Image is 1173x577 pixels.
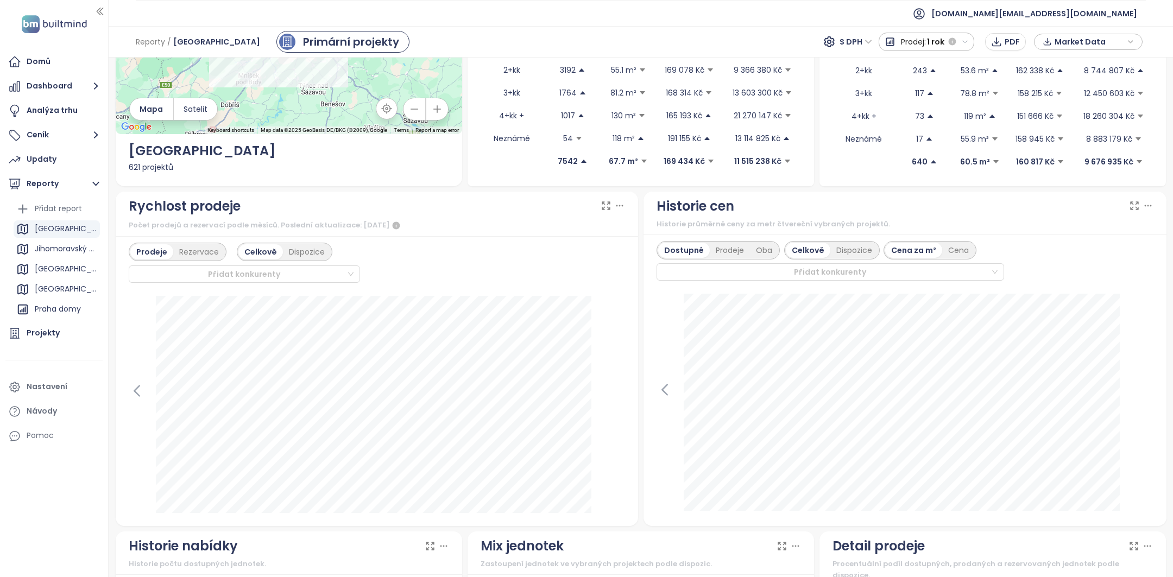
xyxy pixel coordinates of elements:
[639,66,646,74] span: caret-down
[167,32,171,52] span: /
[784,112,792,119] span: caret-down
[5,75,103,97] button: Dashboard
[481,104,543,127] td: 4+kk +
[27,404,57,418] div: Návody
[901,32,926,52] span: Prodej:
[992,158,1000,166] span: caret-down
[207,126,254,134] button: Keyboard shortcuts
[664,155,705,167] p: 169 434 Kč
[136,32,165,52] span: Reporty
[5,124,103,146] button: Ceník
[961,65,989,77] p: 53.6 m²
[912,156,928,168] p: 640
[130,98,173,120] button: Mapa
[611,64,636,76] p: 55.1 m²
[129,141,449,161] div: [GEOGRAPHIC_DATA]
[261,127,387,133] span: Map data ©2025 GeoBasis-DE/BKG (©2009), Google
[734,64,782,76] p: 9 366 380 Kč
[35,242,97,256] div: Jihomoravský kraj
[750,243,778,258] div: Oba
[5,173,103,195] button: Reporty
[879,33,975,51] button: Prodej:1 rok
[657,196,734,217] div: Historie cen
[1017,110,1054,122] p: 151 666 Kč
[481,127,543,150] td: Neznámé
[35,222,97,236] div: [GEOGRAPHIC_DATA]
[1057,158,1064,166] span: caret-down
[707,157,715,165] span: caret-down
[610,87,636,99] p: 81.2 m²
[1137,90,1144,97] span: caret-down
[735,132,780,144] p: 13 114 825 Kč
[613,132,635,144] p: 118 m²
[785,89,792,97] span: caret-down
[5,149,103,170] a: Updaty
[5,401,103,422] a: Návody
[1134,135,1142,143] span: caret-down
[14,240,100,258] div: Jihomoravský kraj
[960,156,990,168] p: 60.5 m²
[14,281,100,298] div: [GEOGRAPHIC_DATA]
[710,243,750,258] div: Prodeje
[988,112,996,120] span: caret-up
[35,302,81,316] div: Praha domy
[915,110,924,122] p: 73
[1137,112,1144,120] span: caret-down
[1086,133,1132,145] p: 8 883 179 Kč
[5,100,103,122] a: Analýza trhu
[926,90,934,97] span: caret-up
[14,200,100,218] div: Přidat report
[657,219,1153,230] div: Historie průměrné ceny za metr čtvereční vybraných projektů.
[579,89,586,97] span: caret-up
[1055,34,1125,50] span: Market Data
[130,244,173,259] div: Prodeje
[1005,36,1020,48] span: PDF
[925,135,933,143] span: caret-up
[14,220,100,238] div: [GEOGRAPHIC_DATA]
[575,135,583,142] span: caret-down
[833,82,895,105] td: 3+kk
[558,155,578,167] p: 7542
[833,536,925,556] div: Detail prodeje
[783,135,790,142] span: caret-up
[915,87,924,99] p: 117
[703,135,711,142] span: caret-up
[35,262,97,276] div: [GEOGRAPHIC_DATA]
[481,559,801,569] div: Zastoupení jednotek ve vybraných projektech podle dispozic.
[118,120,154,134] a: Open this area in Google Maps (opens a new window)
[1056,67,1064,74] span: caret-up
[733,87,783,99] p: 13 603 300 Kč
[784,66,792,74] span: caret-down
[394,127,409,133] a: Terms (opens in new tab)
[833,105,895,128] td: 4+kk +
[840,34,872,50] span: S DPH
[833,128,895,150] td: Neznámé
[35,282,97,296] div: [GEOGRAPHIC_DATA]
[1016,156,1055,168] p: 160 817 Kč
[611,110,636,122] p: 130 m²
[1084,65,1134,77] p: 8 744 807 Kč
[5,376,103,398] a: Nastavení
[916,133,923,145] p: 17
[1055,90,1063,97] span: caret-down
[960,87,989,99] p: 78.8 m²
[942,243,975,258] div: Cena
[14,301,100,318] div: Praha domy
[734,110,782,122] p: 21 270 147 Kč
[481,59,543,81] td: 2+kk
[27,380,67,394] div: Nastavení
[5,322,103,344] a: Projekty
[784,157,791,165] span: caret-down
[561,110,575,122] p: 1017
[129,536,238,556] div: Historie nabídky
[18,13,90,35] img: logo
[174,98,217,120] button: Satelit
[658,243,710,258] div: Dostupné
[1057,135,1064,143] span: caret-down
[639,89,646,97] span: caret-down
[991,135,999,143] span: caret-down
[665,64,704,76] p: 169 078 Kč
[580,157,588,165] span: caret-up
[238,244,283,259] div: Celkově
